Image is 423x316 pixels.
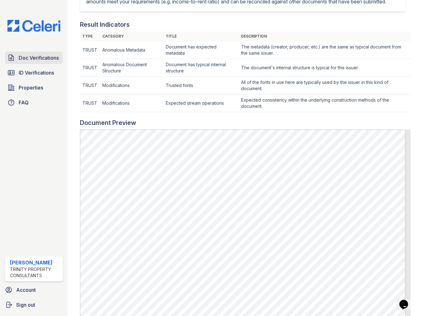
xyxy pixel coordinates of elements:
td: Expected consistency within the underlying construction methods of the document. [239,94,411,112]
th: Type [80,31,100,41]
th: Title [163,31,238,41]
td: Anomalous Document Structure [100,59,163,77]
th: Category [100,31,163,41]
iframe: chat widget [397,291,417,310]
div: Trinity Property Consultants [10,266,60,279]
span: ID Verifications [19,69,54,76]
div: Document Preview [80,118,136,127]
td: The document's internal structure is typical for this issuer. [239,59,411,77]
a: Account [2,284,65,296]
a: ID Verifications [5,66,63,79]
img: CE_Logo_Blue-a8612792a0a2168367f1c8372b55b34899dd931a85d93a1a3d3e32e68fde9ad4.png [2,20,65,32]
a: FAQ [5,96,63,109]
td: Modifications [100,77,163,94]
td: Document has expected metadata [163,41,238,59]
a: Sign out [2,299,65,311]
div: Result Indicators [80,20,130,29]
td: The metadata (creator, producer, etc.) are the same as typical document from the same issuer. [239,41,411,59]
td: TRUST [80,59,100,77]
td: Anomalous Metadata [100,41,163,59]
span: Doc Verifications [19,54,59,62]
span: Account [16,286,36,294]
div: [PERSON_NAME] [10,259,60,266]
span: Properties [19,84,43,91]
th: Description [239,31,411,41]
td: Document has typical internal structure [163,59,238,77]
td: Modifications [100,94,163,112]
span: FAQ [19,99,29,106]
td: All of the fonts in use here are typically used by the issuer in this kind of document. [239,77,411,94]
a: Properties [5,81,63,94]
span: Sign out [16,301,35,309]
td: Trusted fonts [163,77,238,94]
td: TRUST [80,41,100,59]
td: Expected stream operations [163,94,238,112]
td: TRUST [80,77,100,94]
a: Doc Verifications [5,52,63,64]
td: TRUST [80,94,100,112]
